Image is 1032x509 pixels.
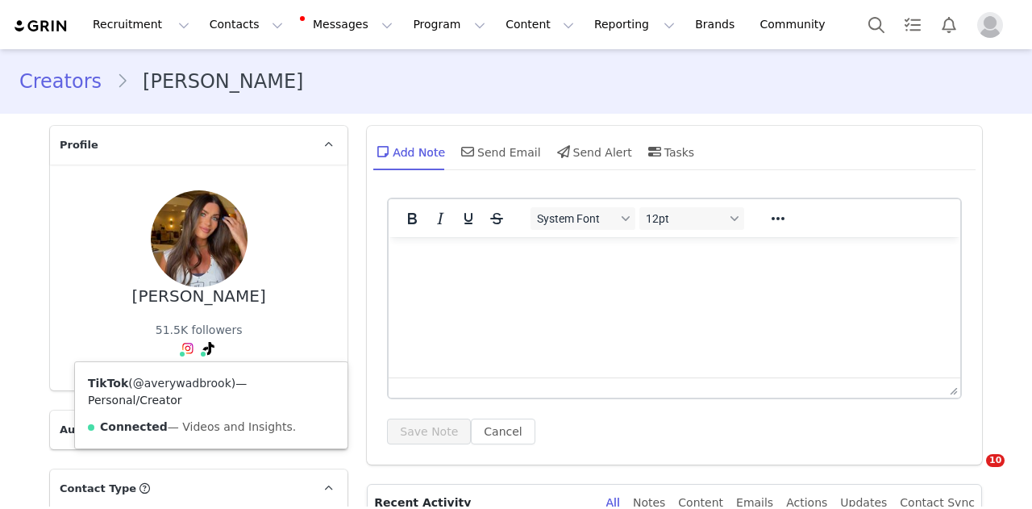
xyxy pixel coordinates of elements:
span: System Font [537,212,616,225]
img: fd061a22-31e2-468a-97f5-bc0fe6f3a3c5.jpg [151,190,248,287]
button: Underline [455,207,482,230]
span: — Videos and Insights. [168,420,296,433]
button: Cancel [471,419,535,444]
button: Messages [293,6,402,43]
a: Creators [19,67,116,96]
button: Profile [967,12,1019,38]
button: Bold [398,207,426,230]
span: Audience Reports [60,422,164,438]
button: Font sizes [639,207,744,230]
button: Fonts [531,207,635,230]
button: Italic [427,207,454,230]
img: placeholder-profile.jpg [977,12,1003,38]
strong: Connected [100,420,168,433]
a: Brands [685,6,749,43]
button: Search [859,6,894,43]
span: Profile [60,137,98,153]
div: Send Email [458,132,541,171]
a: Tasks [895,6,930,43]
button: Contacts [200,6,293,43]
span: Contact Type [60,481,136,497]
div: Send Alert [554,132,632,171]
span: 12pt [646,212,725,225]
div: 51.5K followers [156,322,243,339]
div: Add Note [373,132,445,171]
div: Tasks [645,132,695,171]
strong: TikTok [88,377,128,390]
img: grin logo [13,19,69,34]
a: Community [751,6,843,43]
button: Reveal or hide additional toolbar items [764,207,792,230]
div: [PERSON_NAME] [132,287,266,306]
img: instagram.svg [181,342,194,355]
span: 10 [986,454,1005,467]
button: Program [403,6,495,43]
button: Strikethrough [483,207,510,230]
button: Recruitment [83,6,199,43]
span: ( ) [128,377,235,390]
div: Press the Up and Down arrow keys to resize the editor. [943,378,960,398]
button: Reporting [585,6,685,43]
button: Save Note [387,419,471,444]
iframe: Rich Text Area [389,237,960,378]
button: Notifications [931,6,967,43]
iframe: Intercom live chat [953,454,992,493]
a: @averywadbrook [132,377,231,390]
span: — Personal/Creator [88,377,247,407]
button: Content [496,6,584,43]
